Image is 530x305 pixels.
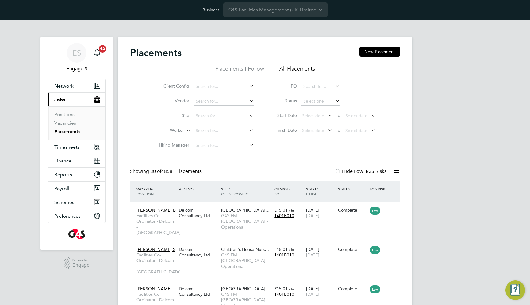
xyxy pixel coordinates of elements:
[48,168,105,181] button: Reports
[269,113,297,118] label: Start Date
[220,183,273,199] div: Site
[269,127,297,133] label: Finish Date
[338,207,367,213] div: Complete
[301,82,340,91] input: Search for...
[54,120,76,126] a: Vacancies
[48,106,105,140] div: Jobs
[334,126,342,134] span: To
[274,252,294,258] span: 1401B010
[135,204,400,209] a: [PERSON_NAME] BFacilities Co-Ordinator - Delcom - [GEOGRAPHIC_DATA]Delcom Consultancy Ltd[GEOGRAP...
[221,286,265,291] span: [GEOGRAPHIC_DATA]
[338,247,367,252] div: Complete
[154,113,189,118] label: Site
[221,252,271,269] span: G4S FM [GEOGRAPHIC_DATA] - Operational
[135,183,177,199] div: Worker
[40,37,113,250] nav: Main navigation
[368,183,389,194] div: IR35 Risk
[136,252,176,275] span: Facilities Co-Ordinator - Delcom - [GEOGRAPHIC_DATA]
[302,113,324,119] span: Select date
[48,43,106,72] a: ESEngage S
[269,83,297,89] label: PO
[221,207,270,213] span: [GEOGRAPHIC_DATA]…
[64,257,90,269] a: Powered byEngage
[274,247,288,252] span: £15.01
[130,168,203,175] div: Showing
[154,98,189,104] label: Vendor
[150,168,202,174] span: 48581 Placements
[274,286,288,291] span: £15.01
[54,144,80,150] span: Timesheets
[338,286,367,291] div: Complete
[215,65,264,76] li: Placements I Follow
[370,285,380,293] span: Low
[194,82,254,91] input: Search for...
[279,65,315,76] li: All Placements
[306,186,318,196] span: / Finish
[48,195,105,209] button: Schemes
[54,199,74,205] span: Schemes
[336,183,368,194] div: Status
[202,7,219,13] label: Business
[136,207,176,213] span: [PERSON_NAME] B
[135,283,400,288] a: [PERSON_NAME]Facilities Co-Ordinator - Delcom - [GEOGRAPHIC_DATA]Delcom Consultancy Ltd[GEOGRAPHI...
[150,168,161,174] span: 30 of
[305,244,336,261] div: [DATE]
[289,208,294,213] span: / hr
[154,83,189,89] label: Client Config
[136,286,172,291] span: [PERSON_NAME]
[289,247,294,252] span: / hr
[136,213,176,235] span: Facilities Co-Ordinator - Delcom - [GEOGRAPHIC_DATA]
[54,213,81,219] span: Preferences
[194,141,254,150] input: Search for...
[345,128,367,133] span: Select date
[274,213,294,218] span: 1401B010
[54,111,75,117] a: Positions
[177,183,220,194] div: Vendor
[505,280,525,300] button: Engage Resource Center
[274,186,290,196] span: / PO
[68,229,85,239] img: g4s-logo-retina.png
[48,182,105,195] button: Payroll
[306,252,319,258] span: [DATE]
[194,112,254,120] input: Search for...
[306,291,319,297] span: [DATE]
[149,127,184,134] label: Worker
[54,97,65,103] span: Jobs
[54,186,69,191] span: Payroll
[305,283,336,300] div: [DATE]
[305,183,336,199] div: Start
[269,98,297,104] label: Status
[370,207,380,215] span: Low
[48,140,105,154] button: Timesheets
[177,244,220,261] div: Delcom Consultancy Ltd
[48,65,106,72] span: Engage S
[135,243,400,248] a: [PERSON_NAME] SFacilities Co-Ordinator - Delcom - [GEOGRAPHIC_DATA]Delcom Consultancy LtdChildren...
[194,127,254,135] input: Search for...
[221,186,248,196] span: / Client Config
[54,172,72,178] span: Reports
[302,128,324,133] span: Select date
[289,287,294,291] span: / hr
[334,111,342,119] span: To
[99,45,106,53] span: 12
[54,158,71,164] span: Finance
[54,83,74,89] span: Network
[274,207,288,213] span: £15.01
[48,209,105,223] button: Preferences
[177,204,220,221] div: Delcom Consultancy Ltd
[221,213,271,230] span: G4S FM [GEOGRAPHIC_DATA] - Operational
[136,247,175,252] span: [PERSON_NAME] S
[48,229,106,239] a: Go to home page
[72,49,81,57] span: ES
[345,113,367,119] span: Select date
[91,43,103,63] a: 12
[54,129,80,135] a: Placements
[72,263,90,268] span: Engage
[130,47,182,59] h2: Placements
[177,283,220,300] div: Delcom Consultancy Ltd
[154,142,189,148] label: Hiring Manager
[306,213,319,218] span: [DATE]
[221,247,269,252] span: Children's House Nurs…
[359,47,400,57] button: New Placement
[194,97,254,106] input: Search for...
